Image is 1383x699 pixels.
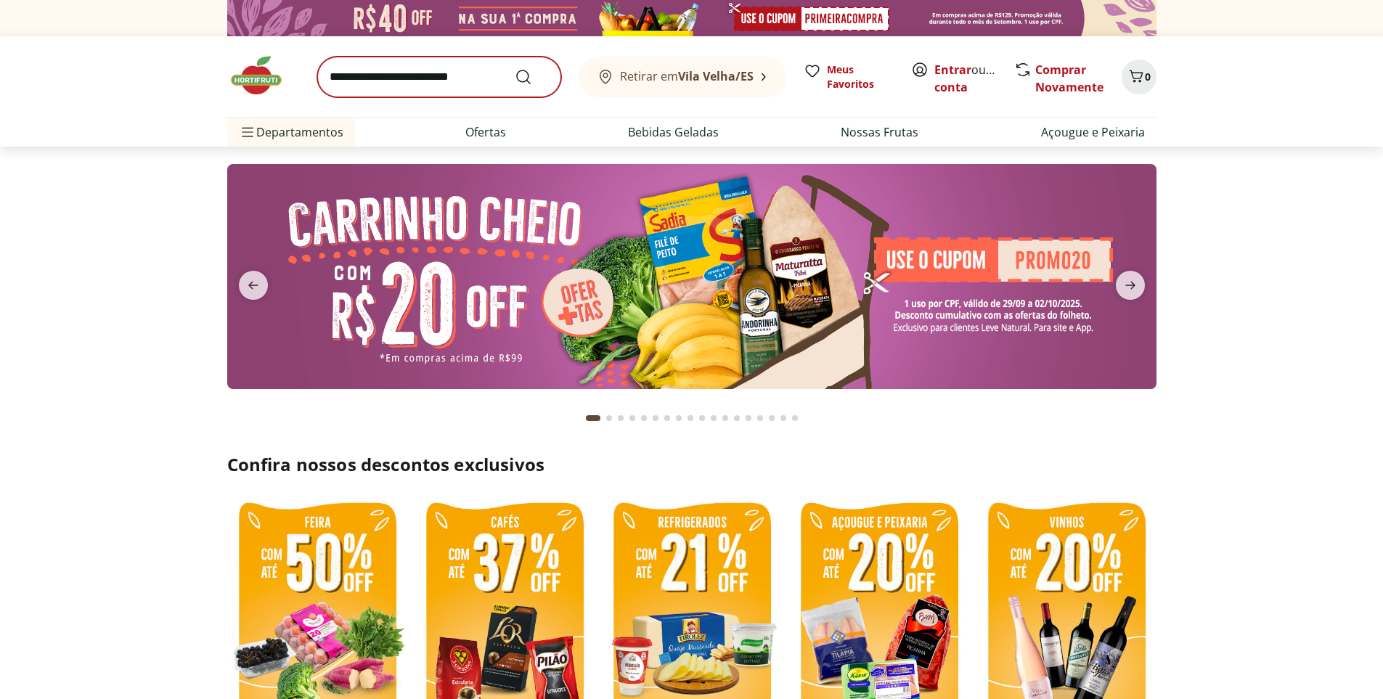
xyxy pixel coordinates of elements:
b: Vila Velha/ES [678,68,754,84]
input: search [317,57,561,97]
a: Meus Favoritos [804,62,894,91]
button: Go to page 15 from fs-carousel [754,401,766,436]
button: Carrinho [1122,60,1156,94]
span: ou [934,61,999,96]
span: Departamentos [239,115,343,150]
button: Retirar emVila Velha/ES [579,57,786,97]
button: Current page from fs-carousel [583,401,603,436]
button: previous [227,271,280,300]
button: Go to page 14 from fs-carousel [743,401,754,436]
button: Go to page 12 from fs-carousel [719,401,731,436]
button: Go to page 5 from fs-carousel [638,401,650,436]
a: Criar conta [934,62,1014,95]
span: Retirar em [620,70,754,83]
button: Go to page 8 from fs-carousel [673,401,685,436]
button: Go to page 17 from fs-carousel [778,401,789,436]
button: Go to page 3 from fs-carousel [615,401,627,436]
a: Bebidas Geladas [628,123,719,141]
button: Menu [239,115,256,150]
button: Go to page 7 from fs-carousel [661,401,673,436]
button: Go to page 11 from fs-carousel [708,401,719,436]
button: Go to page 6 from fs-carousel [650,401,661,436]
img: cupom [227,164,1156,389]
button: Submit Search [515,68,550,86]
button: Go to page 9 from fs-carousel [685,401,696,436]
img: Hortifruti [227,54,300,97]
a: Entrar [934,62,971,78]
button: next [1104,271,1156,300]
a: Açougue e Peixaria [1041,123,1145,141]
button: Go to page 13 from fs-carousel [731,401,743,436]
span: 0 [1145,70,1151,83]
button: Go to page 4 from fs-carousel [627,401,638,436]
a: Comprar Novamente [1035,62,1103,95]
button: Go to page 16 from fs-carousel [766,401,778,436]
button: Go to page 18 from fs-carousel [789,401,801,436]
a: Ofertas [465,123,506,141]
a: Nossas Frutas [841,123,918,141]
button: Go to page 2 from fs-carousel [603,401,615,436]
h2: Confira nossos descontos exclusivos [227,453,1156,476]
button: Go to page 10 from fs-carousel [696,401,708,436]
span: Meus Favoritos [827,62,894,91]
